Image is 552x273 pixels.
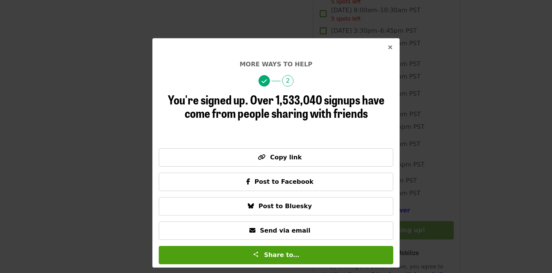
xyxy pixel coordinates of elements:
button: Post to Bluesky [159,197,393,215]
button: Send via email [159,222,393,240]
button: Copy link [159,148,393,167]
i: check icon [262,78,267,85]
i: envelope icon [249,227,255,234]
i: bluesky icon [248,202,254,210]
span: More ways to help [239,61,312,68]
button: Share to… [159,246,393,264]
i: link icon [258,154,265,161]
span: Share to… [264,251,299,259]
span: Post to Facebook [255,178,314,185]
span: Copy link [270,154,302,161]
button: Close [381,39,399,57]
span: You're signed up. [168,90,248,108]
span: Send via email [260,227,310,234]
button: Post to Facebook [159,173,393,191]
img: Share [253,251,259,257]
i: times icon [388,44,392,51]
span: 2 [282,75,294,87]
span: Post to Bluesky [258,202,312,210]
span: Over 1,533,040 signups have come from people sharing with friends [185,90,384,122]
i: facebook-f icon [246,178,250,185]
